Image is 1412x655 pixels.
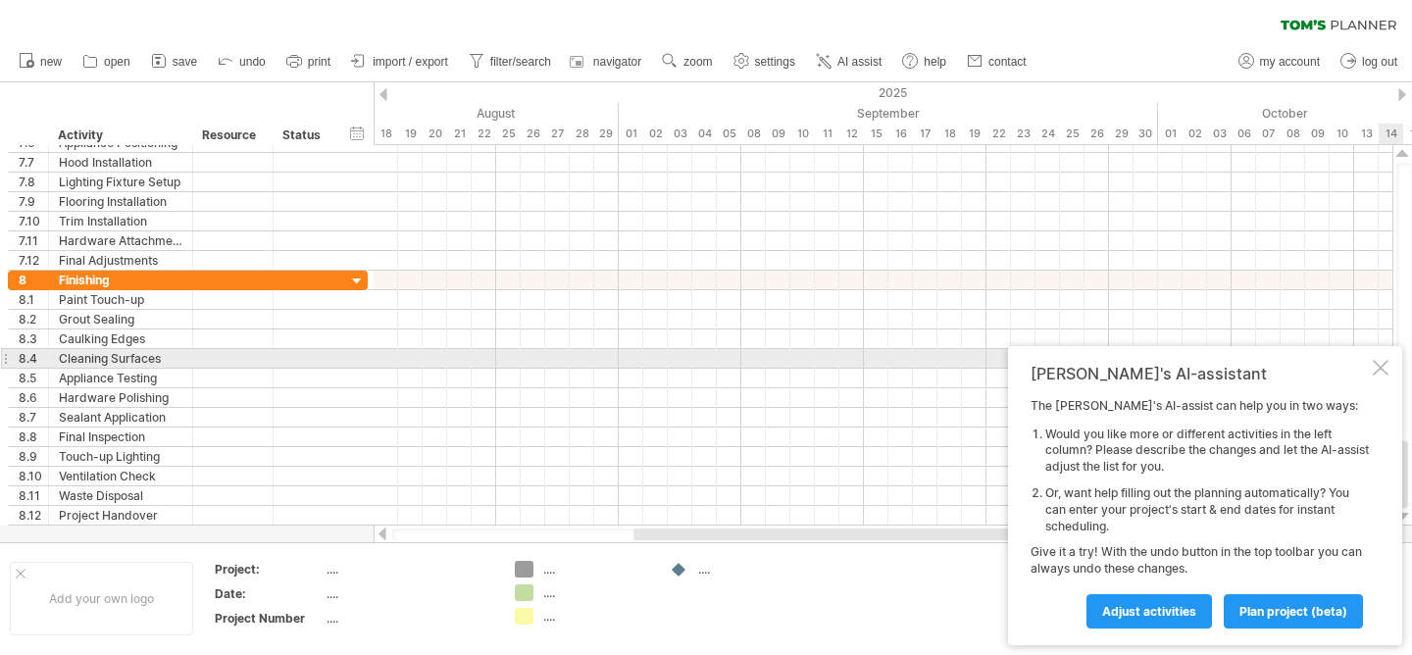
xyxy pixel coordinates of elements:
[1232,124,1256,144] div: Monday, 6 October 2025
[239,55,266,69] span: undo
[1060,124,1084,144] div: Thursday, 25 September 2025
[173,55,197,69] span: save
[308,55,330,69] span: print
[1330,124,1354,144] div: Friday, 10 October 2025
[59,310,182,328] div: Grout Sealing
[729,49,801,75] a: settings
[40,55,62,69] span: new
[1354,124,1379,144] div: Monday, 13 October 2025
[543,584,650,601] div: ....
[1045,427,1369,476] li: Would you like more or different activities in the left column? Please describe the changes and l...
[643,124,668,144] div: Tuesday, 2 September 2025
[1035,124,1060,144] div: Wednesday, 24 September 2025
[567,49,647,75] a: navigator
[619,103,1158,124] div: September 2025
[1183,124,1207,144] div: Thursday, 2 October 2025
[19,212,48,230] div: 7.10
[1102,604,1196,619] span: Adjust activities
[683,55,712,69] span: zoom
[398,124,423,144] div: Tuesday, 19 August 2025
[1086,594,1212,629] a: Adjust activities
[1239,604,1347,619] span: plan project (beta)
[19,271,48,289] div: 8
[59,369,182,387] div: Appliance Testing
[59,271,182,289] div: Finishing
[619,124,643,144] div: Monday, 1 September 2025
[717,124,741,144] div: Friday, 5 September 2025
[811,49,887,75] a: AI assist
[59,153,182,172] div: Hood Installation
[281,49,336,75] a: print
[59,251,182,270] div: Final Adjustments
[215,585,323,602] div: Date:
[59,388,182,407] div: Hardware Polishing
[19,506,48,525] div: 8.12
[19,310,48,328] div: 8.2
[545,124,570,144] div: Wednesday, 27 August 2025
[837,55,882,69] span: AI assist
[790,124,815,144] div: Wednesday, 10 September 2025
[1281,124,1305,144] div: Wednesday, 8 October 2025
[77,49,136,75] a: open
[59,349,182,368] div: Cleaning Surfaces
[464,49,557,75] a: filter/search
[447,124,472,144] div: Thursday, 21 August 2025
[962,124,986,144] div: Friday, 19 September 2025
[202,126,262,145] div: Resource
[766,124,790,144] div: Tuesday, 9 September 2025
[59,447,182,466] div: Touch-up Lighting
[215,610,323,627] div: Project Number
[1158,124,1183,144] div: Wednesday, 1 October 2025
[1256,124,1281,144] div: Tuesday, 7 October 2025
[937,124,962,144] div: Thursday, 18 September 2025
[59,329,182,348] div: Caulking Edges
[913,124,937,144] div: Wednesday, 17 September 2025
[1379,124,1403,144] div: Tuesday, 14 October 2025
[373,55,448,69] span: import / export
[570,124,594,144] div: Thursday, 28 August 2025
[327,585,491,602] div: ....
[692,124,717,144] div: Thursday, 4 September 2025
[815,124,839,144] div: Thursday, 11 September 2025
[1260,55,1320,69] span: my account
[755,55,795,69] span: settings
[374,124,398,144] div: Monday, 18 August 2025
[19,173,48,191] div: 7.8
[472,124,496,144] div: Friday, 22 August 2025
[19,486,48,505] div: 8.11
[59,428,182,446] div: Final Inspection
[19,467,48,485] div: 8.10
[1031,364,1369,383] div: [PERSON_NAME]'s AI-assistant
[897,49,952,75] a: help
[213,49,272,75] a: undo
[924,55,946,69] span: help
[839,124,864,144] div: Friday, 12 September 2025
[282,126,326,145] div: Status
[594,124,619,144] div: Friday, 29 August 2025
[1109,124,1134,144] div: Monday, 29 September 2025
[1084,124,1109,144] div: Friday, 26 September 2025
[59,290,182,309] div: Paint Touch-up
[327,561,491,578] div: ....
[888,124,913,144] div: Tuesday, 16 September 2025
[19,408,48,427] div: 8.7
[19,447,48,466] div: 8.9
[490,55,551,69] span: filter/search
[59,173,182,191] div: Lighting Fixture Setup
[19,153,48,172] div: 7.7
[19,369,48,387] div: 8.5
[59,192,182,211] div: Flooring Installation
[521,124,545,144] div: Tuesday, 26 August 2025
[668,124,692,144] div: Wednesday, 3 September 2025
[1134,124,1158,144] div: Tuesday, 30 September 2025
[327,610,491,627] div: ....
[215,561,323,578] div: Project:
[1362,55,1397,69] span: log out
[1045,485,1369,534] li: Or, want help filling out the planning automatically? You can enter your project's start & end da...
[543,561,650,578] div: ....
[1011,124,1035,144] div: Tuesday, 23 September 2025
[988,55,1027,69] span: contact
[657,49,718,75] a: zoom
[19,329,48,348] div: 8.3
[1031,398,1369,628] div: The [PERSON_NAME]'s AI-assist can help you in two ways: Give it a try! With the undo button in th...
